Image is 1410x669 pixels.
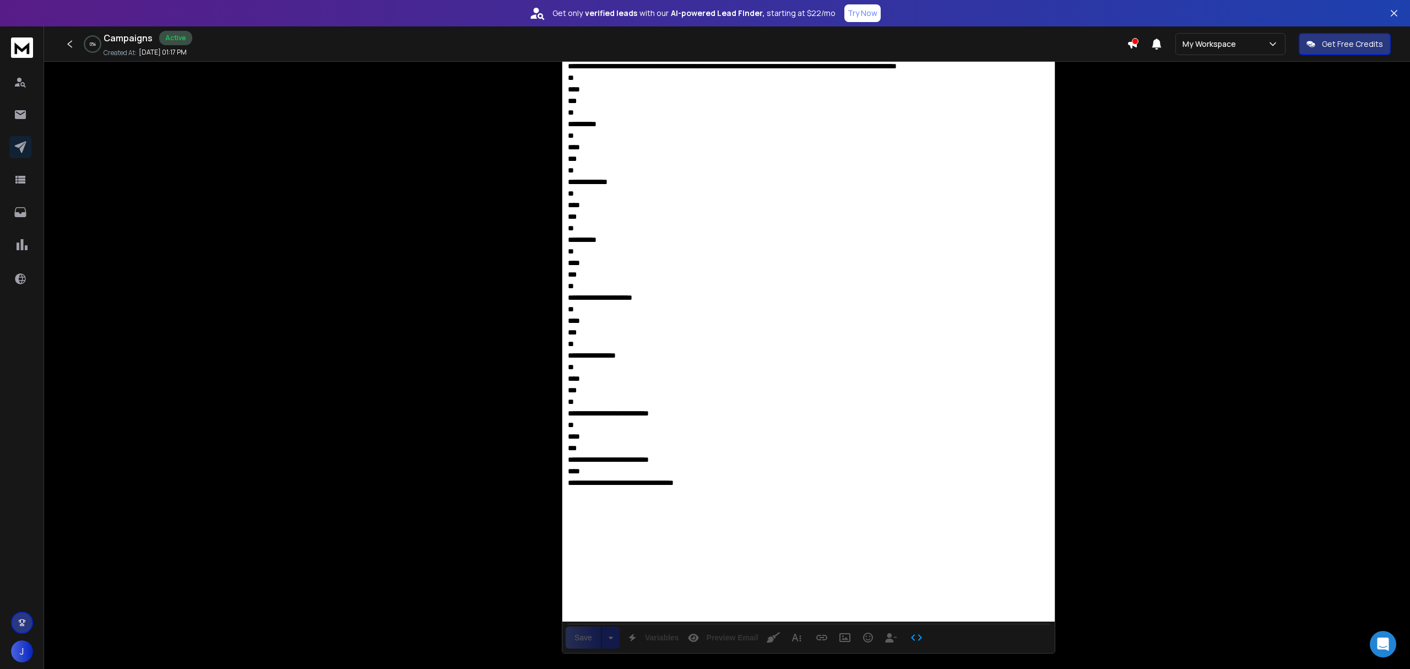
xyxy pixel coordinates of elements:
[1322,39,1383,50] p: Get Free Credits
[844,4,881,22] button: Try Now
[566,627,601,649] div: Save
[90,41,96,47] p: 0 %
[786,627,807,649] button: More Text
[11,640,33,662] button: J
[671,8,764,19] strong: AI-powered Lead Finder,
[811,627,832,649] button: Insert Link (⌘K)
[848,8,877,19] p: Try Now
[104,48,137,57] p: Created At:
[763,627,784,649] button: Clean HTML
[139,48,187,57] p: [DATE] 01:17 PM
[643,633,681,643] span: Variables
[858,627,878,649] button: Emoticons
[622,627,681,649] button: Variables
[159,31,192,45] div: Active
[1183,39,1240,50] p: My Workspace
[881,627,902,649] button: Insert Unsubscribe Link
[683,627,760,649] button: Preview Email
[834,627,855,649] button: Insert Image (⌘P)
[1299,33,1391,55] button: Get Free Credits
[704,633,760,643] span: Preview Email
[104,31,153,45] h1: Campaigns
[1370,631,1396,657] div: Open Intercom Messenger
[11,37,33,58] img: logo
[585,8,637,19] strong: verified leads
[552,8,836,19] p: Get only with our starting at $22/mo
